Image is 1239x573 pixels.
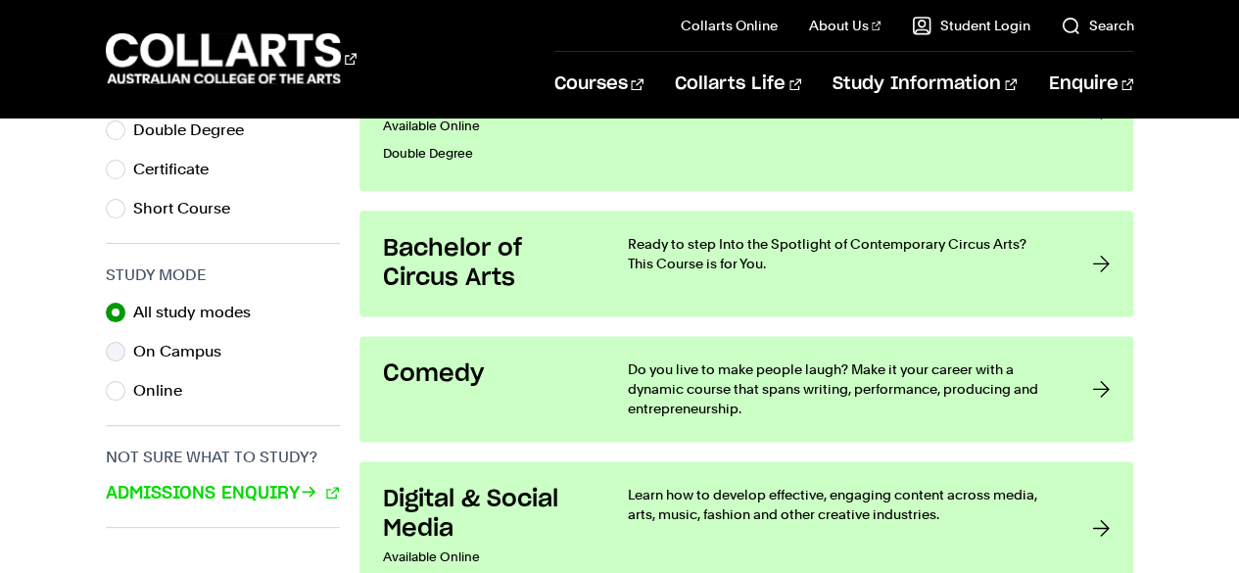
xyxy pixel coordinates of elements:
[912,16,1029,35] a: Student Login
[628,485,1054,524] p: Learn how to develop effective, engaging content across media, arts, music, fashion and other cre...
[106,263,340,287] h3: Study Mode
[133,377,198,405] label: Online
[383,544,589,571] p: Available Online
[106,446,340,469] h3: Not sure what to study?
[383,140,589,167] p: Double Degree
[554,52,643,117] a: Courses
[133,117,260,144] label: Double Degree
[359,211,1134,316] a: Bachelor of Circus Arts Ready to step Into the Spotlight of Contemporary Circus Arts? This Course...
[133,299,266,326] label: All study modes
[628,234,1054,273] p: Ready to step Into the Spotlight of Contemporary Circus Arts? This Course is for You.
[106,481,339,506] a: Admissions Enquiry
[106,30,357,86] div: Go to homepage
[628,359,1054,418] p: Do you live to make people laugh? Make it your career with a dynamic course that spans writing, p...
[383,485,589,544] h3: Digital & Social Media
[383,113,589,140] p: Available Online
[681,16,778,35] a: Collarts Online
[383,359,589,389] h3: Comedy
[133,338,237,365] label: On Campus
[133,195,246,222] label: Short Course
[809,16,882,35] a: About Us
[359,336,1134,442] a: Comedy Do you live to make people laugh? Make it your career with a dynamic course that spans wri...
[383,234,589,293] h3: Bachelor of Circus Arts
[1061,16,1133,35] a: Search
[675,52,801,117] a: Collarts Life
[1048,52,1133,117] a: Enquire
[133,156,224,183] label: Certificate
[833,52,1017,117] a: Study Information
